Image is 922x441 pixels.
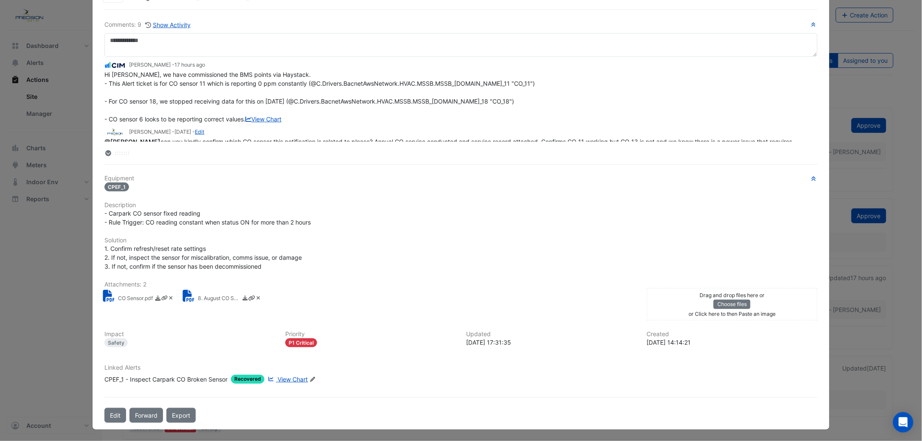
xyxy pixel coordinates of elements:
span: liam.dent@cimenviro.com [CIM] [104,138,160,145]
small: Drag and drop files here or [700,292,765,298]
div: [DATE] 14:14:21 [647,338,818,347]
small: [PERSON_NAME] - - [129,128,204,136]
h6: Equipment [104,175,818,182]
a: Delete [255,295,261,303]
span: - Carpark CO sensor fixed reading - Rule Trigger: CO reading constant when status ON for more tha... [104,210,311,226]
span: View Chart [278,376,308,383]
a: Export [166,408,196,423]
div: Open Intercom Messenger [893,412,914,433]
a: Edit [195,129,204,135]
a: Copy link to clipboard [161,295,168,303]
h6: Priority [285,331,456,338]
div: P1 Critical [285,338,317,347]
span: 2025-09-02 17:31:35 [174,62,205,68]
a: View Chart [245,115,281,123]
img: Precision Group [104,127,126,137]
span: 1. Confirm refresh/reset rate settings 2. If not, inspect the sensor for miscalibration, comms is... [104,245,302,270]
small: 8. August CO Service AEGIS.pdf [198,295,240,303]
h6: Linked Alerts [104,364,818,371]
h6: Solution [104,237,818,244]
button: Forward [129,408,163,423]
a: Delete [168,295,174,303]
span: Hi [PERSON_NAME], we have commissioned the BMS points via Haystack. - This Alert ticket is for CO... [104,71,535,123]
h6: Impact [104,331,275,338]
a: View Chart [266,375,308,384]
span: 2025-09-01 09:54:23 [174,129,191,135]
h6: Updated [466,331,637,338]
h6: Attachments: 2 [104,281,818,288]
div: [DATE] 17:31:35 [466,338,637,347]
h6: Description [104,202,818,209]
button: Edit [104,408,126,423]
span: CPEF_1 [104,183,129,191]
button: Choose files [714,300,751,309]
a: Copy link to clipboard [248,295,255,303]
div: Comments: 9 [104,20,191,30]
a: Download [155,295,161,303]
div: CPEF_1 - Inspect Carpark CO Broken Sensor [104,375,228,384]
img: CIM [104,61,126,70]
small: [PERSON_NAME] - [129,61,205,69]
fa-layers: More [104,150,112,156]
small: or Click here to then Paste an image [689,311,776,317]
a: Download [242,295,248,303]
div: Safety [104,338,128,347]
button: Show Activity [145,20,191,30]
small: CO Sensor.pdf [118,295,153,303]
h6: Created [647,331,818,338]
fa-icon: Edit Linked Alerts [309,376,316,383]
span: Recovered [231,375,264,384]
span: can you kindly confirm which CO sensor this notification is related to please? Annual CO service ... [104,138,811,163]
